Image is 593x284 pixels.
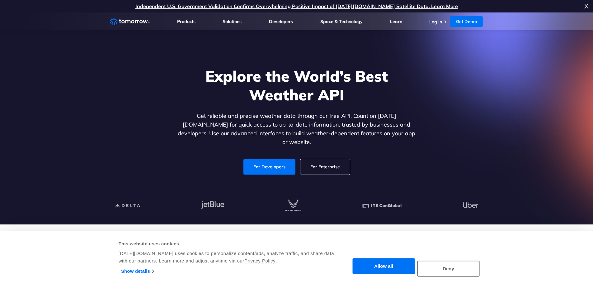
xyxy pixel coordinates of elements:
a: Get Demo [450,16,483,27]
a: Show details [121,267,154,276]
a: Log In [429,19,442,25]
h1: Explore the World’s Best Weather API [176,67,417,104]
a: For Developers [243,159,295,175]
div: This website uses cookies [119,240,335,248]
a: For Enterprise [300,159,350,175]
a: Learn [390,19,402,24]
p: Get reliable and precise weather data through our free API. Count on [DATE][DOMAIN_NAME] for quic... [176,112,417,147]
a: Privacy Policy [244,258,275,263]
a: Products [177,19,195,24]
div: [DATE][DOMAIN_NAME] uses cookies to personalize content/ads, analyze traffic, and share data with... [119,250,335,265]
button: Allow all [353,258,415,274]
a: Space & Technology [320,19,363,24]
a: Home link [110,17,150,26]
a: Solutions [223,19,242,24]
a: Independent U.S. Government Validation Confirms Overwhelming Positive Impact of [DATE][DOMAIN_NAM... [135,3,458,9]
button: Deny [417,261,480,277]
a: Developers [269,19,293,24]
